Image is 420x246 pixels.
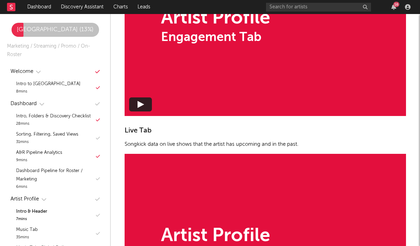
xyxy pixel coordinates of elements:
div: Dashboard Pipeline for Roster / Marketing [16,167,94,184]
div: Engagement Tab [161,31,270,44]
div: Artist Profile [161,9,270,28]
div: Intro & Header [16,207,47,216]
div: Intro to [GEOGRAPHIC_DATA] [16,80,80,88]
input: Search for artists [266,3,371,12]
div: 35 mins [16,234,38,241]
div: 28 mins [16,121,91,128]
div: 8 mins [16,88,80,95]
div: Dashboard [10,100,37,108]
div: Music Tab [16,226,38,234]
div: Welcome [10,67,33,76]
div: 31 mins [16,139,78,146]
div: A&R Pipeline Analytics [16,149,62,157]
div: Artist Profile [10,195,39,203]
div: [GEOGRAPHIC_DATA] ( 13 %) [12,26,99,34]
div: Sorting, Filtering, Saved Views [16,130,78,139]
div: Live Tab [125,127,406,135]
div: Intro, Folders & Discovery Checklist [16,112,91,121]
div: Marketing / Streaming / Promo / On-Roster [7,42,103,59]
div: 6 mins [16,184,94,191]
div: 9 mins [16,157,62,164]
div: 7 mins [16,216,47,223]
button: 16 [391,4,396,10]
div: 16 [393,2,399,7]
div: Artist Profile [161,226,270,245]
p: Songkick data on live shows that the artist has upcoming and in the past. [125,140,406,149]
